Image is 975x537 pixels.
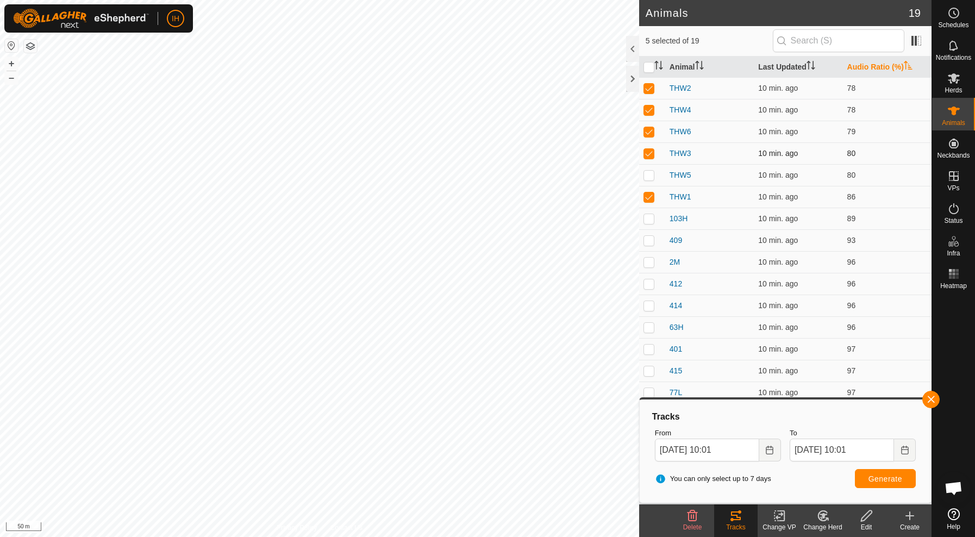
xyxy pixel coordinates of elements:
span: Oct 14, 2025, 9:51 AM [758,149,798,158]
span: Oct 14, 2025, 9:51 AM [758,84,798,92]
span: Status [944,217,962,224]
span: Oct 14, 2025, 9:51 AM [758,258,798,266]
h2: Animals [646,7,909,20]
div: Tracks [651,410,920,423]
span: 409 [670,235,682,246]
span: Oct 14, 2025, 9:51 AM [758,127,798,136]
span: Schedules [938,22,968,28]
p-sorticon: Activate to sort [904,63,912,71]
span: 5 selected of 19 [646,35,773,47]
span: Oct 14, 2025, 9:51 AM [758,236,798,245]
p-sorticon: Activate to sort [654,63,663,71]
th: Last Updated [754,57,842,78]
span: 97 [847,345,856,353]
div: Change Herd [801,522,845,532]
label: From [655,428,781,439]
span: Delete [683,523,702,531]
span: Infra [947,250,960,257]
span: 93 [847,236,856,245]
span: 19 [909,5,921,21]
span: 80 [847,171,856,179]
div: Create [888,522,932,532]
button: – [5,71,18,84]
span: 415 [670,365,682,377]
span: Oct 14, 2025, 9:51 AM [758,345,798,353]
span: Generate [868,474,902,483]
a: Privacy Policy [277,523,317,533]
span: 78 [847,105,856,114]
span: 86 [847,192,856,201]
span: 412 [670,278,682,290]
img: Gallagher Logo [13,9,149,28]
span: THW1 [670,191,691,203]
span: 103H [670,213,687,224]
p-sorticon: Activate to sort [695,63,704,71]
span: 79 [847,127,856,136]
span: IH [172,13,179,24]
p-sorticon: Activate to sort [807,63,815,71]
span: THW2 [670,83,691,94]
span: Oct 14, 2025, 9:51 AM [758,192,798,201]
span: 77L [670,387,682,398]
span: 63H [670,322,684,333]
span: You can only select up to 7 days [655,473,771,484]
th: Audio Ratio (%) [843,57,932,78]
div: Open chat [937,472,970,504]
span: Oct 14, 2025, 9:52 AM [758,279,798,288]
span: Heatmap [940,283,967,289]
div: Tracks [714,522,758,532]
span: 80 [847,149,856,158]
label: To [790,428,916,439]
span: Oct 14, 2025, 9:51 AM [758,323,798,332]
th: Animal [665,57,754,78]
span: Oct 14, 2025, 9:51 AM [758,105,798,114]
span: Animals [942,120,965,126]
span: 96 [847,323,856,332]
span: 401 [670,344,682,355]
span: VPs [947,185,959,191]
button: + [5,57,18,70]
button: Reset Map [5,39,18,52]
button: Choose Date [894,439,916,461]
a: Help [932,504,975,534]
span: Oct 14, 2025, 9:51 AM [758,301,798,310]
span: 97 [847,366,856,375]
span: THW5 [670,170,691,181]
span: Help [947,523,960,530]
span: Oct 14, 2025, 9:51 AM [758,366,798,375]
span: 414 [670,300,682,311]
span: 97 [847,388,856,397]
button: Map Layers [24,40,37,53]
div: Edit [845,522,888,532]
span: Neckbands [937,152,970,159]
span: 89 [847,214,856,223]
a: Contact Us [330,523,362,533]
span: THW3 [670,148,691,159]
div: Change VP [758,522,801,532]
span: Herds [945,87,962,93]
span: THW4 [670,104,691,116]
button: Choose Date [759,439,781,461]
span: 96 [847,258,856,266]
span: Oct 14, 2025, 9:51 AM [758,214,798,223]
span: 78 [847,84,856,92]
span: Notifications [936,54,971,61]
span: 96 [847,301,856,310]
span: Oct 14, 2025, 9:52 AM [758,171,798,179]
span: Oct 14, 2025, 9:52 AM [758,388,798,397]
input: Search (S) [773,29,904,52]
span: 2M [670,257,680,268]
span: 96 [847,279,856,288]
button: Generate [855,469,916,488]
span: THW6 [670,126,691,138]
